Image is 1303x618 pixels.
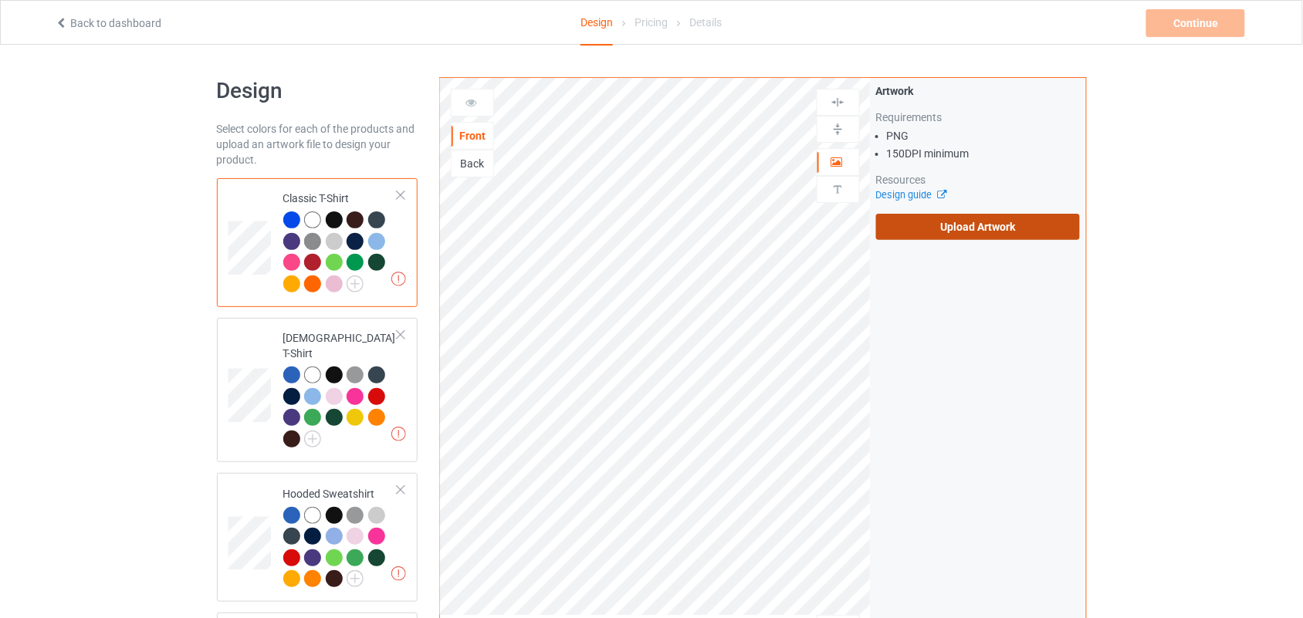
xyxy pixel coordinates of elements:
[831,122,845,137] img: svg%3E%0A
[635,1,668,44] div: Pricing
[831,95,845,110] img: svg%3E%0A
[887,128,1081,144] li: PNG
[452,156,493,171] div: Back
[876,83,1081,99] div: Artwork
[347,570,364,587] img: svg+xml;base64,PD94bWwgdmVyc2lvbj0iMS4wIiBlbmNvZGluZz0iVVRGLTgiPz4KPHN2ZyB3aWR0aD0iMjJweCIgaGVpZ2...
[876,214,1081,240] label: Upload Artwork
[283,486,398,586] div: Hooded Sweatshirt
[876,172,1081,187] div: Resources
[887,146,1081,161] li: 150 DPI minimum
[217,318,418,462] div: [DEMOGRAPHIC_DATA] T-Shirt
[217,77,418,105] h1: Design
[831,182,845,197] img: svg%3E%0A
[304,233,321,250] img: heather_texture.png
[217,178,418,307] div: Classic T-Shirt
[304,431,321,447] img: svg+xml;base64,PD94bWwgdmVyc2lvbj0iMS4wIiBlbmNvZGluZz0iVVRGLTgiPz4KPHN2ZyB3aWR0aD0iMjJweCIgaGVpZ2...
[876,110,1081,125] div: Requirements
[391,566,406,581] img: exclamation icon
[283,191,398,291] div: Classic T-Shirt
[391,427,406,441] img: exclamation icon
[391,272,406,286] img: exclamation icon
[580,1,613,46] div: Design
[347,275,364,292] img: svg+xml;base64,PD94bWwgdmVyc2lvbj0iMS4wIiBlbmNvZGluZz0iVVRGLTgiPz4KPHN2ZyB3aWR0aD0iMjJweCIgaGVpZ2...
[217,121,418,167] div: Select colors for each of the products and upload an artwork file to design your product.
[217,473,418,602] div: Hooded Sweatshirt
[876,189,946,201] a: Design guide
[452,128,493,144] div: Front
[690,1,723,44] div: Details
[55,17,161,29] a: Back to dashboard
[283,330,398,446] div: [DEMOGRAPHIC_DATA] T-Shirt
